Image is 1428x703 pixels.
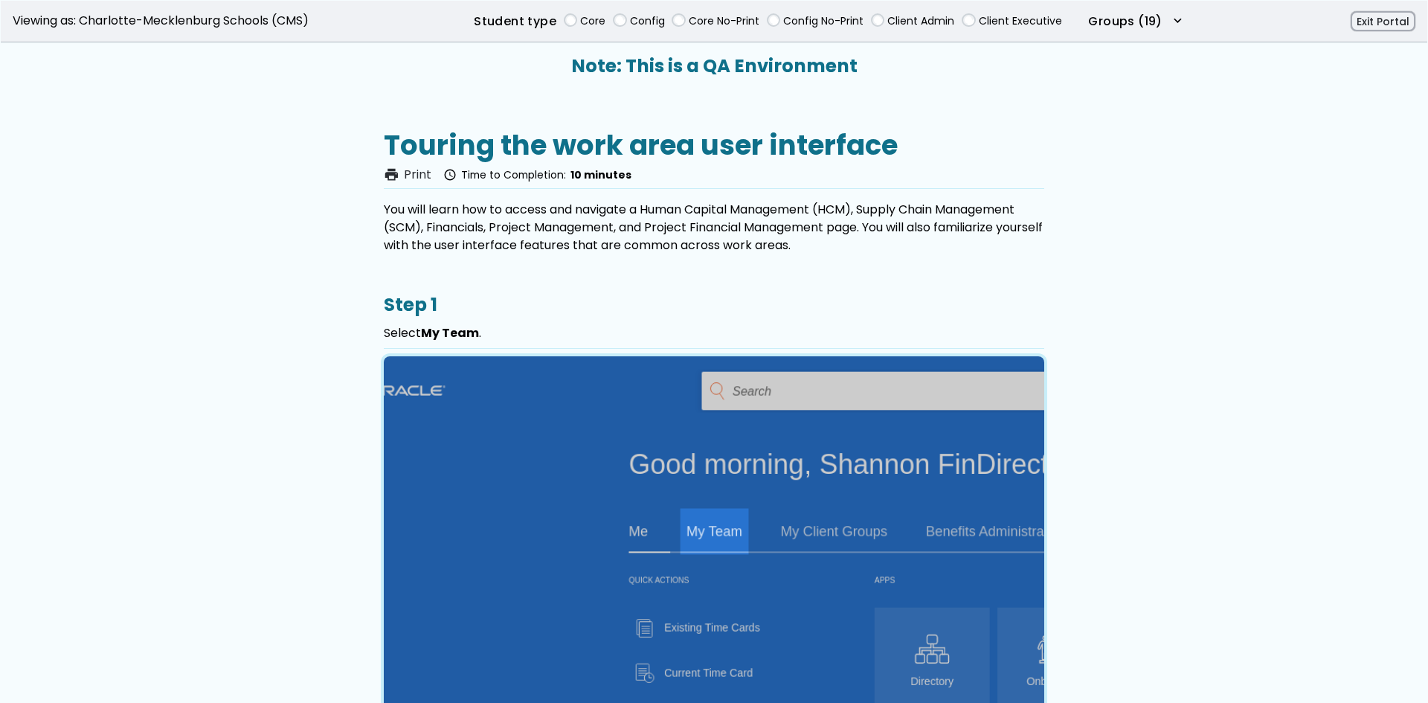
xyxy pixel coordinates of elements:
span: print [384,168,399,182]
label: Student type [474,13,556,31]
span: Print [404,168,431,182]
div: You will learn how to access and navigate a Human Capital Management (HCM), Supply Chain Manageme... [384,201,1044,254]
span: Viewing as: Charlotte-Mecklenburg Schools (CMS) [13,14,309,28]
button: Exit Portal [1351,11,1415,32]
label: Groups (19) [1088,13,1162,31]
h1: Touring the work area user interface [384,129,1044,161]
label: Config No-Print [783,13,863,29]
label: Core [580,13,605,29]
button: Groups (19)expand_more [1088,13,1185,31]
span: schedule [443,169,457,181]
span: Select . [384,324,481,341]
b: My Team [421,324,479,341]
label: Client Admin [887,13,954,29]
button: printPrint [384,168,431,182]
h3: Step 1 [384,292,1044,318]
h3: Note: This is a QA Environment [1,56,1427,77]
label: Client Executive [979,13,1062,29]
label: Config [630,13,665,29]
span: Time to Completion: [461,169,566,181]
label: Core No-Print [689,13,759,29]
span: expand_more [1170,14,1186,28]
span: 10 minutes [570,169,631,181]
